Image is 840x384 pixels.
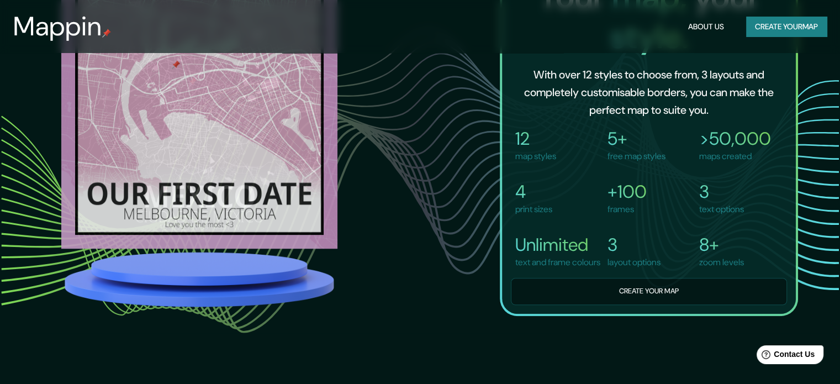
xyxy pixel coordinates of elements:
img: mappin-pin [102,29,111,38]
h4: 3 [607,234,661,256]
p: map styles [515,150,556,163]
h3: Mappin [13,11,102,42]
p: layout options [607,256,661,269]
p: text and frame colours [515,256,600,269]
img: platform.png [61,249,337,310]
h6: With over 12 styles to choose from, 3 layouts and completely customisable borders, you can make t... [520,66,778,119]
h4: 12 [515,128,556,150]
h4: 8+ [699,234,744,256]
h4: >50,000 [699,128,771,150]
h4: +100 [607,181,647,203]
h4: 3 [699,181,744,203]
p: maps created [699,150,771,163]
p: print sizes [515,203,552,216]
p: free map styles [607,150,665,163]
h4: 4 [515,181,552,203]
iframe: Help widget launcher [742,341,828,372]
button: Create your map [511,278,787,305]
p: zoom levels [699,256,744,269]
h4: Unlimited [515,234,600,256]
button: Create yourmap [746,17,827,37]
h4: 5+ [607,128,665,150]
p: frames [607,203,647,216]
p: text options [699,203,744,216]
button: About Us [684,17,728,37]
